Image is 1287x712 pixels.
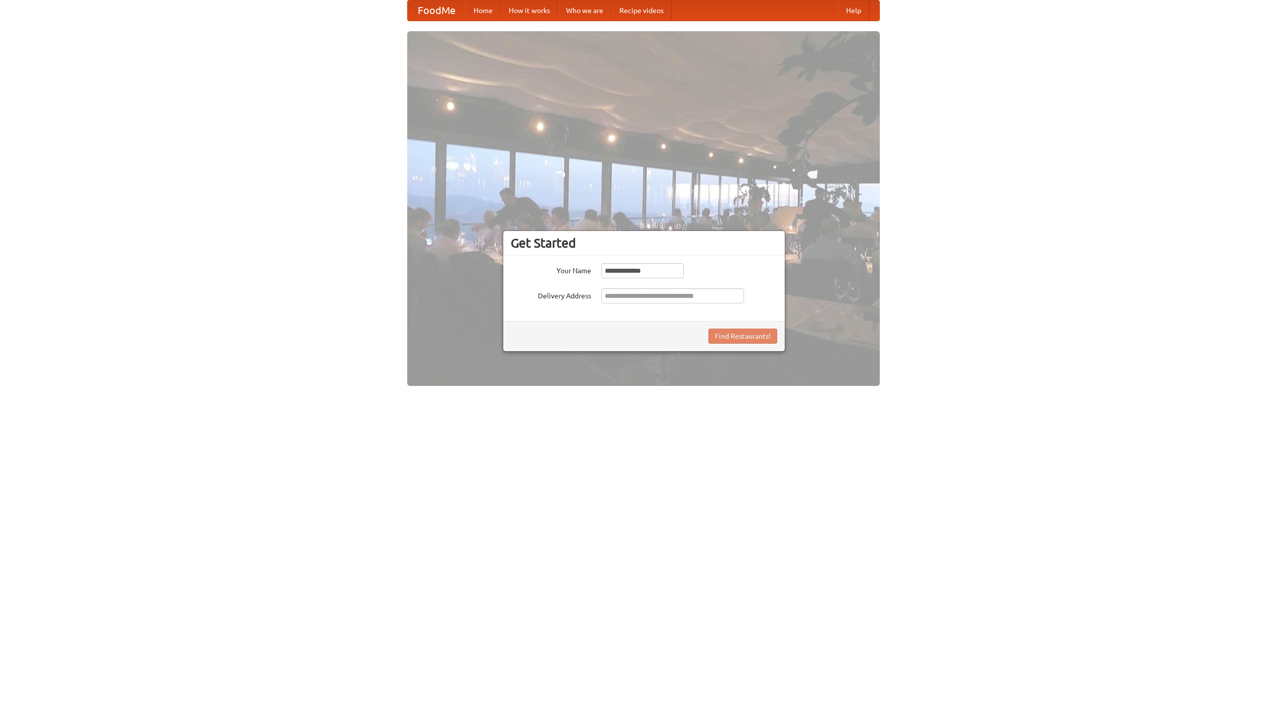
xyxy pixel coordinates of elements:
a: Recipe videos [611,1,672,21]
button: Find Restaurants! [708,329,777,344]
h3: Get Started [511,235,777,251]
a: Home [466,1,501,21]
label: Your Name [511,263,591,276]
a: FoodMe [408,1,466,21]
label: Delivery Address [511,288,591,301]
a: How it works [501,1,558,21]
a: Help [838,1,869,21]
a: Who we are [558,1,611,21]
